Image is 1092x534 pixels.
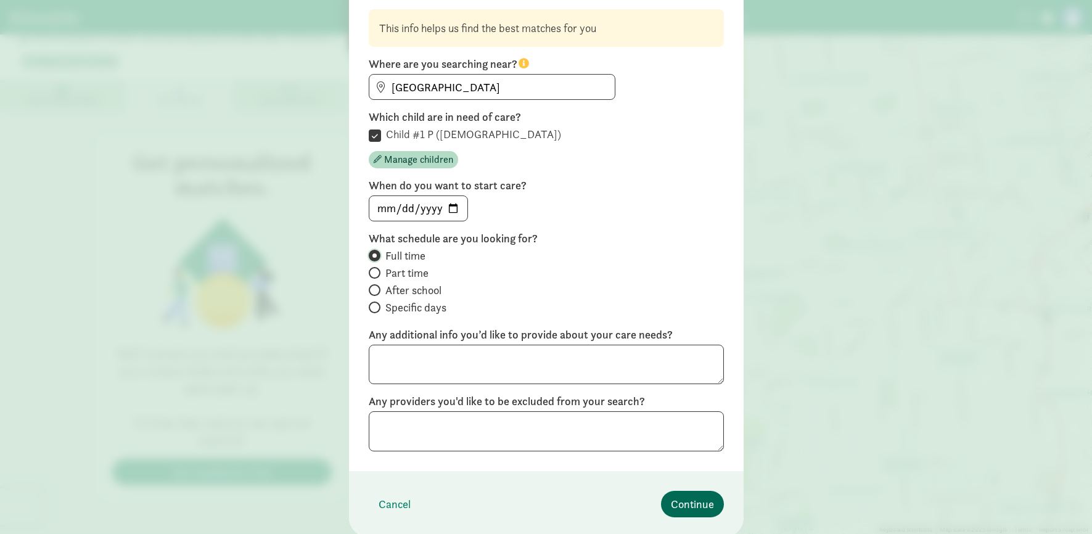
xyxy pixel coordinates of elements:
[385,283,441,298] span: After school
[661,491,724,517] button: Continue
[369,57,724,72] label: Where are you searching near?
[384,152,453,167] span: Manage children
[379,496,411,512] span: Cancel
[369,491,421,517] button: Cancel
[369,110,724,125] label: Which child are in need of care?
[369,231,724,246] label: What schedule are you looking for?
[381,127,561,142] label: Child #1 P ([DEMOGRAPHIC_DATA])
[385,249,425,263] span: Full time
[671,496,714,512] span: Continue
[369,327,724,342] label: Any additional info you’d like to provide about your care needs?
[369,151,458,168] button: Manage children
[369,178,724,193] label: When do you want to start care?
[369,394,724,409] label: Any providers you'd like to be excluded from your search?
[379,20,713,36] div: This info helps us find the best matches for you
[369,75,615,99] input: Find address
[385,266,429,281] span: Part time
[385,300,446,315] span: Specific days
